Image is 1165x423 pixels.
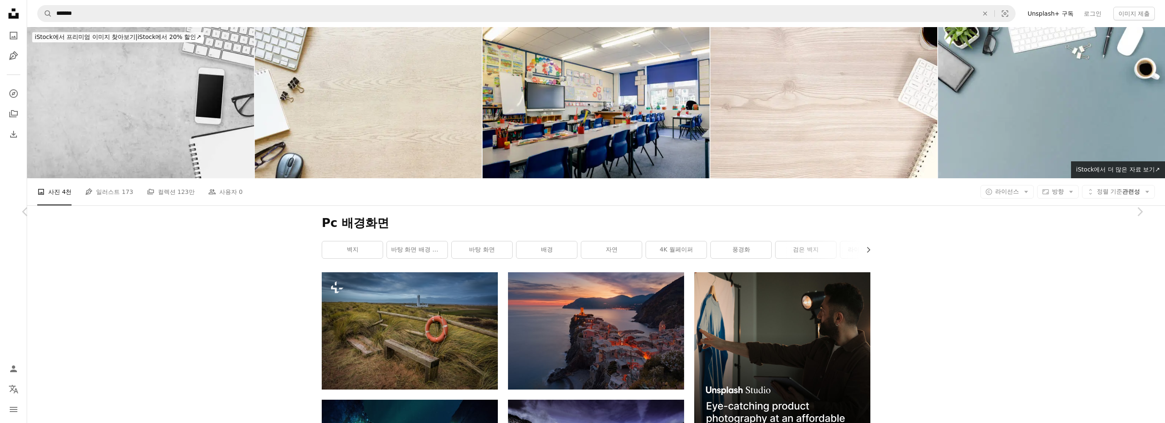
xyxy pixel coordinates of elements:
span: 정렬 기준 [1097,188,1122,195]
a: 다음 [1114,171,1165,252]
button: Unsplash 검색 [38,6,52,22]
form: 사이트 전체에서 이미지 찾기 [37,5,1016,22]
a: 일러스트 173 [85,178,133,205]
button: 목록을 오른쪽으로 스크롤 [861,241,870,258]
div: iStock에서 20% 할인 ↗ [32,32,204,42]
a: 해변의 구명 조끼와 구명 조끼 [322,327,498,335]
span: iStock에서 더 많은 자료 보기 ↗ [1076,166,1160,173]
a: 사진 [5,27,22,44]
button: 시각적 검색 [995,6,1015,22]
button: 방향 [1037,185,1079,199]
a: 컬렉션 123만 [147,178,195,205]
span: 0 [239,187,243,196]
button: 정렬 기준관련성 [1082,185,1155,199]
span: 123만 [177,187,195,196]
a: 탐색 [5,85,22,102]
a: Unsplash+ 구독 [1022,7,1078,20]
button: 삭제 [976,6,994,22]
a: iStock에서 프리미엄 이미지 찾아보기|iStock에서 20% 할인↗ [27,27,209,47]
a: 풍경화 [711,241,771,258]
a: 오렌지 일몰 동안 산 절벽에 있는 마을의 조감도 [508,327,684,335]
a: 벽지 [322,241,383,258]
span: 방향 [1052,188,1064,195]
span: 173 [122,187,133,196]
a: 검은 벽지 [776,241,836,258]
a: 배경 [516,241,577,258]
img: 컴퓨터 및 액세서리가 있는 사무실 데스크탑 [938,27,1165,178]
button: 이미지 제출 [1113,7,1155,20]
a: 일러스트 [5,47,22,64]
button: 라이선스 [980,185,1034,199]
span: iStock에서 프리미엄 이미지 찾아보기 | [35,33,138,40]
a: 컬렉션 [5,105,22,122]
a: 자연 [581,241,642,258]
button: 메뉴 [5,401,22,418]
img: 오렌지 일몰 동안 산 절벽에 있는 마을의 조감도 [508,272,684,390]
a: 바탕 화면 [452,241,512,258]
span: 라이선스 [995,188,1019,195]
h1: Pc 배경화면 [322,216,870,231]
span: 관련성 [1097,188,1140,196]
a: 다운로드 내역 [5,126,22,143]
img: 상위 뷰 나무 사무실 책상 컴퓨터와 공급 [255,27,482,178]
a: 로그인 / 가입 [5,360,22,377]
a: 바탕 화면 배경 무늬 [387,241,447,258]
a: 로그인 [1079,7,1107,20]
a: 라이브 배경 화면 [840,241,901,258]
img: 배송함 근무환경의 [710,27,937,178]
a: 4K 월페이퍼 [646,241,707,258]
img: 복사 공간을 가진 현대 사무실 책상 배경-평면도 [27,27,254,178]
a: 사용자 0 [208,178,243,205]
img: 빈 교실 [483,27,709,178]
img: 해변의 구명 조끼와 구명 조끼 [322,272,498,390]
a: iStock에서 더 많은 자료 보기↗ [1071,161,1165,178]
button: 언어 [5,381,22,398]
